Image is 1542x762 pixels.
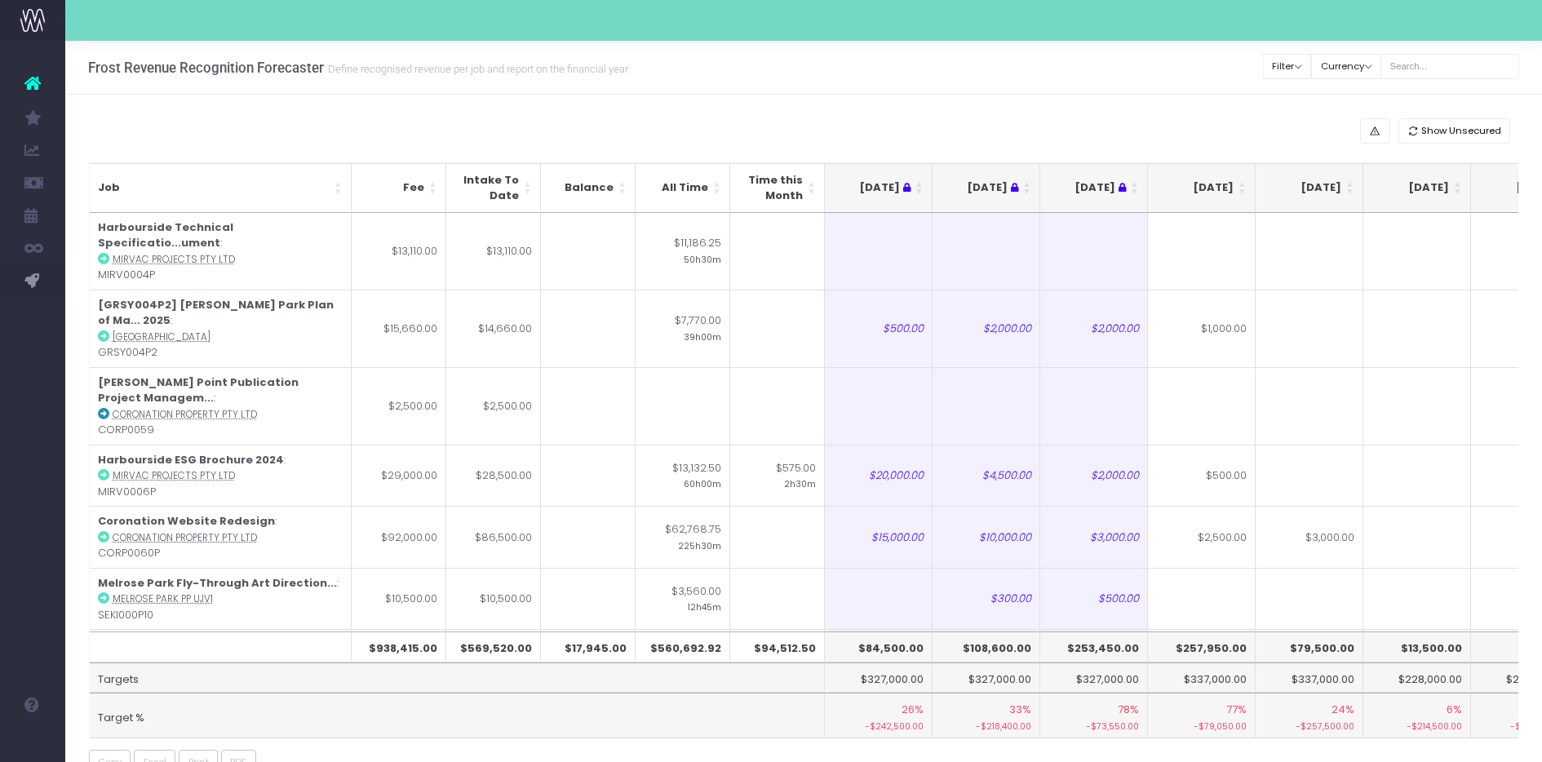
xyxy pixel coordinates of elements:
abbr: Melrose Park PP UJV1 [113,592,213,605]
td: $54,000.00 [352,629,446,691]
button: Currency [1311,54,1381,79]
span: 6% [1447,702,1462,718]
td: $13,132.50 [636,445,730,507]
td: $2,500.00 [1148,506,1256,568]
td: : CORP0060P [90,506,352,568]
th: $17,945.00 [541,631,636,662]
td: $13,110.00 [352,213,446,290]
small: -$79,050.00 [1156,718,1247,733]
td: $53,000.00 [446,629,541,691]
th: $560,692.92 [636,631,730,662]
th: $938,415.00 [352,631,446,662]
abbr: Mirvac Projects Pty Ltd [113,469,235,482]
td: $10,500.00 [446,568,541,630]
td: Target % [90,693,825,738]
td: $2,000.00 [1040,445,1148,507]
td: $60,801.67 [636,629,730,691]
th: Fee: activate to sort column ascending [352,163,446,213]
td: $15,660.00 [352,290,446,367]
td: $11,186.25 [636,213,730,290]
small: -$242,500.00 [833,718,924,733]
td: $10,000.00 [933,506,1040,568]
span: 24% [1332,702,1354,718]
td: $327,000.00 [825,662,933,693]
td: : NATI0001P [90,629,352,691]
strong: Harbourside Technical Specificatio...ument [98,219,233,251]
td: $28,500.00 [446,445,541,507]
td: $62,768.75 [636,506,730,568]
td: $5,500.00 [933,629,1040,691]
td: $2,500.00 [446,367,541,445]
td: $4,500.00 [933,445,1040,507]
small: 60h00m [684,476,721,490]
small: 2h30m [784,476,816,490]
th: Job: activate to sort column ascending [90,163,352,213]
td: $575.00 [730,445,825,507]
strong: [PERSON_NAME] Point Publication Project Managem... [98,374,299,406]
th: Balance: activate to sort column ascending [541,163,636,213]
td: $10,500.00 [352,568,446,630]
th: Time this Month: activate to sort column ascending [730,163,825,213]
td: $15,000.00 [825,629,933,691]
span: 78% [1118,702,1139,718]
strong: [GRSY004P2] [PERSON_NAME] Park Plan of Ma... 2025 [98,297,334,329]
abbr: Coronation Property Pty Ltd [113,408,257,421]
th: Dec 25: activate to sort column ascending [1363,163,1471,213]
td: $327,000.00 [933,662,1040,693]
span: 33% [1009,702,1031,718]
td: $15,500.00 [1040,629,1148,691]
th: $84,500.00 [825,631,933,662]
th: Jul 25 : activate to sort column ascending [825,163,933,213]
td: $228,000.00 [1363,662,1471,693]
td: $7,770.00 [636,290,730,367]
small: -$257,500.00 [1264,718,1354,733]
small: Define recognised revenue per job and report on the financial year [324,60,628,76]
th: $569,520.00 [446,631,541,662]
td: $29,000.00 [352,445,446,507]
td: : GRSY004P2 [90,290,352,367]
span: 77% [1226,702,1247,718]
td: $2,500.00 [352,367,446,445]
button: Filter [1263,54,1312,79]
abbr: Greater Sydney Parklands [113,330,210,343]
button: Show Unsecured [1398,118,1511,144]
input: Search... [1380,54,1519,79]
img: images/default_profile_image.png [20,729,45,754]
th: $13,500.00 [1363,631,1471,662]
th: Aug 25 : activate to sort column ascending [933,163,1040,213]
td: $14,660.00 [446,290,541,367]
td: $92,000.00 [352,506,446,568]
td: $3,000.00 [1040,506,1148,568]
td: $500.00 [1040,568,1148,630]
td: : MIRV0004P [90,213,352,290]
td: $2,000.00 [933,290,1040,367]
td: $15,000.00 [825,506,933,568]
th: Nov 25: activate to sort column ascending [1256,163,1363,213]
td: $300.00 [933,568,1040,630]
td: $3,560.00 [636,568,730,630]
strong: Harbourside ESG Brochure 2024 [98,452,284,467]
strong: Coronation Website Redesign [98,513,275,529]
td: : CORP0059 [90,367,352,445]
th: $108,600.00 [933,631,1040,662]
td: : SEKI000P10 [90,568,352,630]
td: $20,000.00 [825,445,933,507]
th: $253,450.00 [1040,631,1148,662]
strong: Melrose Park Fly-Through Art Direction... [98,575,337,591]
th: $94,512.50 [730,631,825,662]
small: 12h45m [688,599,721,614]
td: $1,000.00 [1256,629,1363,691]
span: 26% [902,702,924,718]
th: All Time: activate to sort column ascending [636,163,730,213]
span: Show Unsecured [1421,124,1501,138]
td: $500.00 [825,290,933,367]
th: Sep 25 : activate to sort column ascending [1040,163,1148,213]
small: 50h30m [684,251,721,266]
td: $2,000.00 [1040,290,1148,367]
abbr: Coronation Property Pty Ltd [113,531,257,544]
small: -$73,550.00 [1048,718,1139,733]
h3: Frost Revenue Recognition Forecaster [88,60,628,76]
td: $327,000.00 [1040,662,1148,693]
small: -$214,500.00 [1371,718,1462,733]
td: $13,110.00 [446,213,541,290]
